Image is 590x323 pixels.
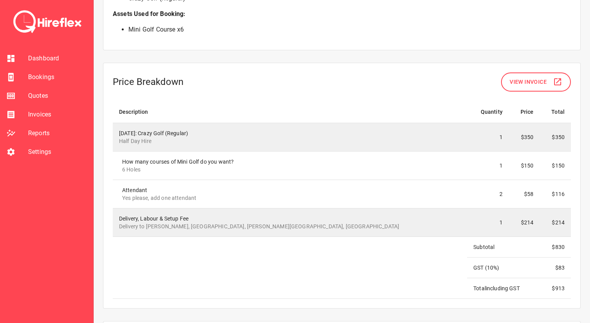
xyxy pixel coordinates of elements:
[122,158,461,173] div: How many courses of Mini Golf do you want?
[467,123,509,151] td: 1
[467,180,509,208] td: 2
[467,208,509,237] td: 1
[119,222,461,230] p: Delivery to [PERSON_NAME], [GEOGRAPHIC_DATA], [PERSON_NAME][GEOGRAPHIC_DATA], [GEOGRAPHIC_DATA]
[28,110,87,119] span: Invoices
[540,208,571,237] td: $214
[540,123,571,151] td: $350
[467,101,509,123] th: Quantity
[122,186,461,202] div: Attendant
[540,257,571,278] td: $ 83
[467,237,540,257] td: Subtotal
[119,137,461,145] p: Half Day Hire
[113,9,571,19] p: Assets Used for Booking:
[119,129,461,145] div: [DATE]: Crazy Golf (Regular)
[510,77,547,87] span: View Invoice
[540,151,571,180] td: $150
[467,278,540,298] td: Total including GST
[28,54,87,63] span: Dashboard
[509,180,540,208] td: $58
[467,151,509,180] td: 1
[28,129,87,138] span: Reports
[509,151,540,180] td: $150
[501,72,571,92] button: View Invoice
[509,208,540,237] td: $214
[467,257,540,278] td: GST ( 10 %)
[28,72,87,82] span: Bookings
[509,123,540,151] td: $350
[128,25,571,34] li: Mini Golf Course x 6
[509,101,540,123] th: Price
[540,101,571,123] th: Total
[28,147,87,157] span: Settings
[540,237,571,257] td: $ 830
[28,91,87,101] span: Quotes
[122,166,461,173] p: 6 Holes
[119,215,461,230] div: Delivery, Labour & Setup Fee
[540,278,571,298] td: $ 913
[122,194,461,202] p: Yes please, add one attendant
[113,76,183,88] h5: Price Breakdown
[113,101,467,123] th: Description
[540,180,571,208] td: $116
